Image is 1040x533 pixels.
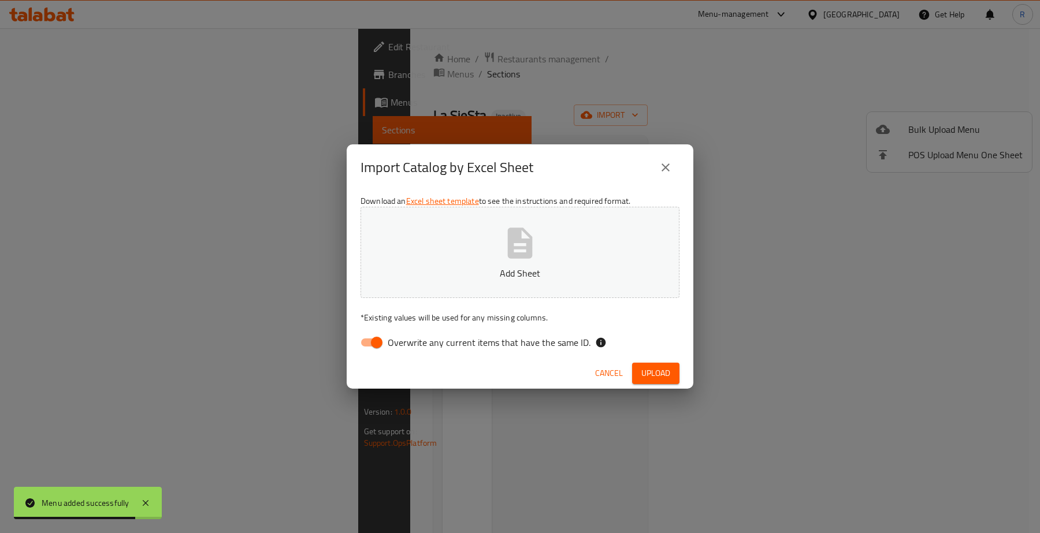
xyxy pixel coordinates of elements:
[652,154,679,181] button: close
[595,366,623,381] span: Cancel
[361,312,679,323] p: Existing values will be used for any missing columns.
[361,158,533,177] h2: Import Catalog by Excel Sheet
[595,337,607,348] svg: If the overwrite option isn't selected, then the items that match an existing ID will be ignored ...
[406,193,479,208] a: Excel sheet template
[632,363,679,384] button: Upload
[590,363,627,384] button: Cancel
[388,336,590,349] span: Overwrite any current items that have the same ID.
[641,366,670,381] span: Upload
[347,191,693,358] div: Download an to see the instructions and required format.
[42,497,129,509] div: Menu added successfully
[378,266,662,280] p: Add Sheet
[361,207,679,298] button: Add Sheet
